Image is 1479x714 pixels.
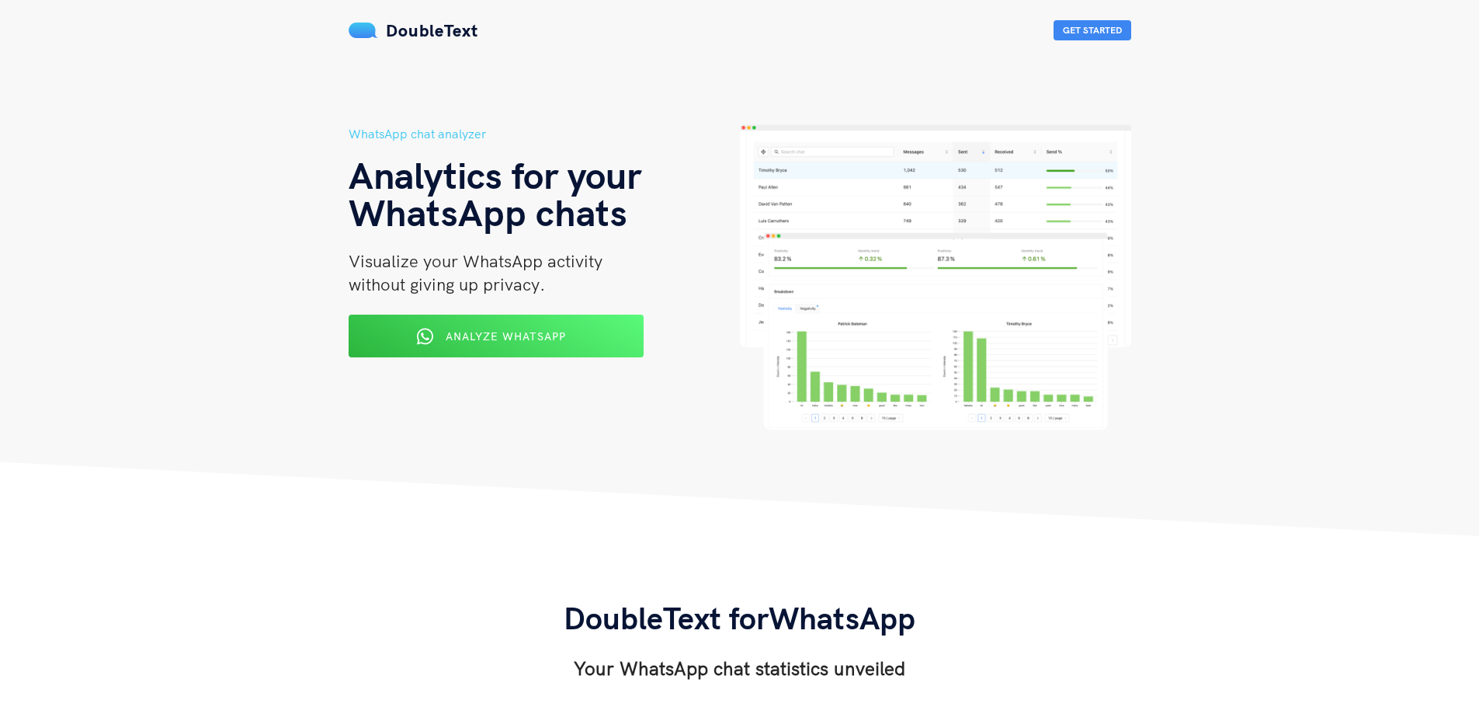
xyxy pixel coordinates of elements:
[349,335,644,349] a: Analyze WhatsApp
[564,598,915,637] span: DoubleText for WhatsApp
[349,273,545,295] span: without giving up privacy.
[349,315,644,357] button: Analyze WhatsApp
[349,124,740,144] h5: WhatsApp chat analyzer
[564,656,915,681] h3: Your WhatsApp chat statistics unveiled
[349,189,627,235] span: WhatsApp chats
[349,19,478,41] a: DoubleText
[349,152,641,198] span: Analytics for your
[386,19,478,41] span: DoubleText
[1054,20,1131,40] button: Get Started
[349,250,602,272] span: Visualize your WhatsApp activity
[349,23,378,38] img: mS3x8y1f88AAAAABJRU5ErkJggg==
[740,124,1131,430] img: hero
[446,329,566,343] span: Analyze WhatsApp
